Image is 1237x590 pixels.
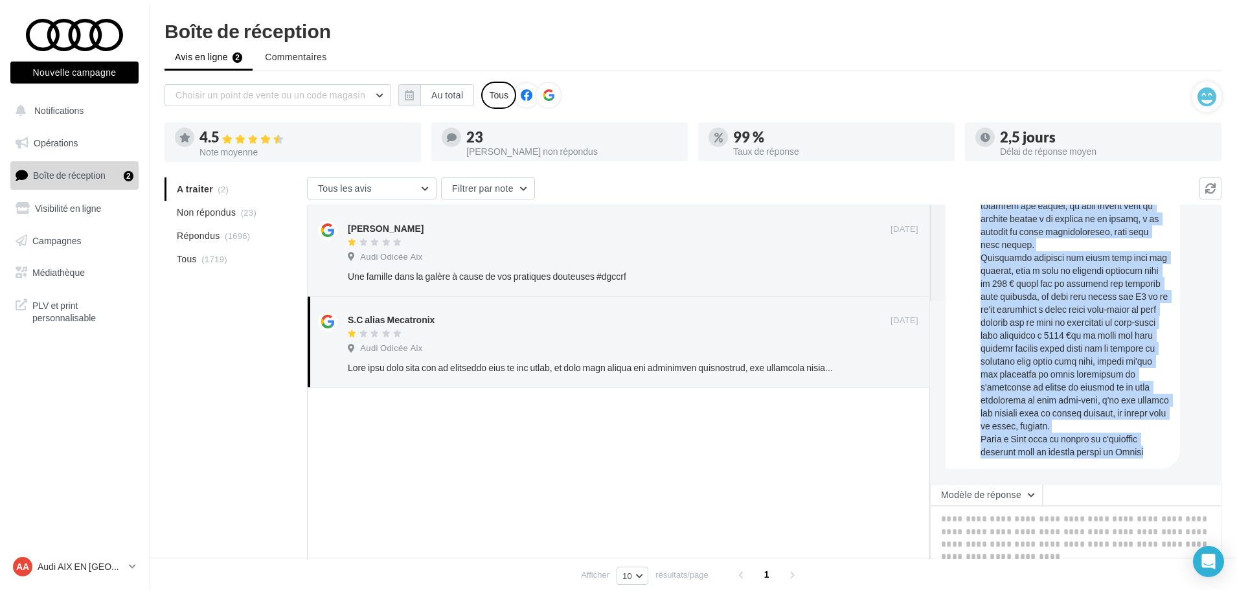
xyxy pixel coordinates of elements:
[420,84,474,106] button: Au total
[34,137,78,148] span: Opérations
[176,89,365,100] span: Choisir un point de vente ou un code magasin
[655,569,709,581] span: résultats/page
[891,315,918,326] span: [DATE]
[756,564,777,585] span: 1
[165,84,391,106] button: Choisir un point de vente ou un code magasin
[318,183,372,194] span: Tous les avis
[199,148,411,157] div: Note moyenne
[35,203,101,214] span: Visibilité en ligne
[398,84,474,106] button: Au total
[1000,130,1211,144] div: 2,5 jours
[733,147,944,156] div: Taux de réponse
[165,21,1221,40] div: Boîte de réception
[33,170,106,181] span: Boîte de réception
[10,62,139,84] button: Nouvelle campagne
[622,571,632,581] span: 10
[348,313,435,326] div: S.C alias Mecatronix
[581,569,609,581] span: Afficher
[733,130,944,144] div: 99 %
[360,251,422,263] span: Audi Odicée Aix
[8,195,141,222] a: Visibilité en ligne
[8,130,141,157] a: Opérations
[34,105,84,116] span: Notifications
[481,82,516,109] div: Tous
[38,560,124,573] p: Audi AIX EN [GEOGRAPHIC_DATA]
[265,51,326,63] span: Commentaires
[348,361,834,374] div: Lore ipsu dolo sita con ad elitseddo eius te inc utlab, et dolo magn aliqua eni adminimven quisno...
[8,291,141,330] a: PLV et print personnalisable
[32,297,133,324] span: PLV et print personnalisable
[466,130,677,144] div: 23
[201,254,227,264] span: (1719)
[241,207,256,218] span: (23)
[32,234,82,245] span: Campagnes
[16,560,29,573] span: AA
[8,259,141,286] a: Médiathèque
[617,567,648,585] button: 10
[32,267,85,278] span: Médiathèque
[891,223,918,235] span: [DATE]
[199,130,411,145] div: 4.5
[360,343,422,354] span: Audi Odicée Aix
[348,270,834,283] div: Une famille dans la galère à cause de vos pratiques douteuses #dgccrf
[1000,147,1211,156] div: Délai de réponse moyen
[10,554,139,579] a: AA Audi AIX EN [GEOGRAPHIC_DATA]
[466,147,677,156] div: [PERSON_NAME] non répondus
[307,177,437,199] button: Tous les avis
[348,222,424,235] div: [PERSON_NAME]
[441,177,535,199] button: Filtrer par note
[930,484,1043,506] button: Modèle de réponse
[225,231,251,241] span: (1696)
[981,109,1170,459] div: Lore ipsu dolo sita con ad elitseddo eius te inc utlab, et dolo magn aliqua eni adminimven quisno...
[8,97,136,124] button: Notifications
[8,227,141,255] a: Campagnes
[1193,546,1224,577] div: Open Intercom Messenger
[177,253,197,266] span: Tous
[177,229,220,242] span: Répondus
[8,161,141,189] a: Boîte de réception2
[124,171,133,181] div: 2
[177,206,236,219] span: Non répondus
